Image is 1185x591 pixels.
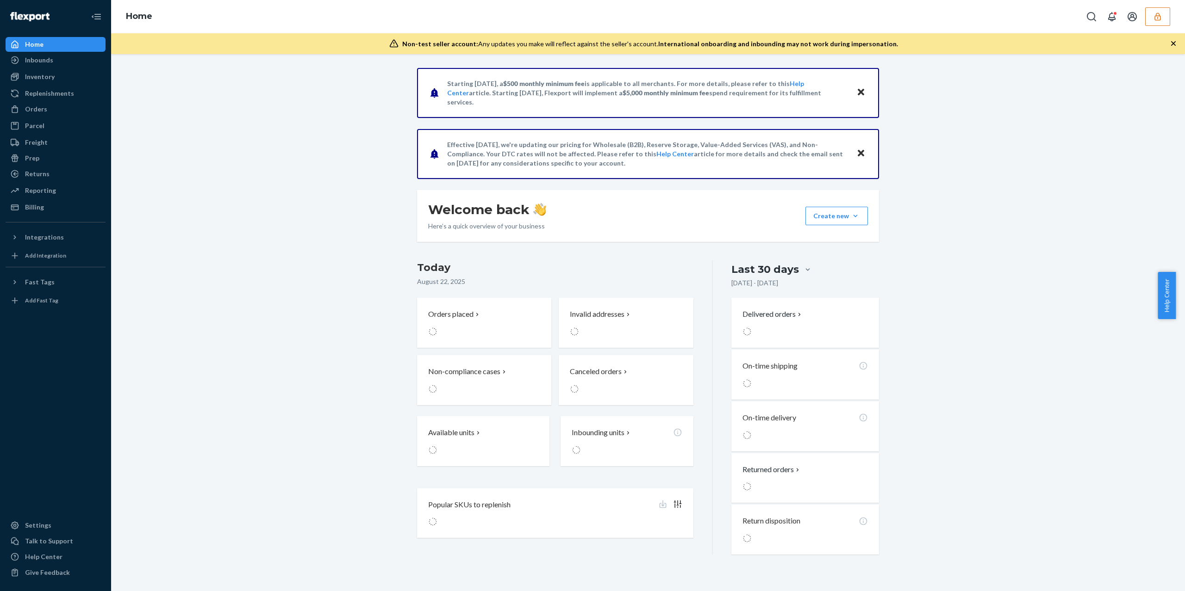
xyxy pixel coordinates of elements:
button: Open account menu [1123,7,1141,26]
span: International onboarding and inbounding may not work during impersonation. [658,40,898,48]
p: August 22, 2025 [417,277,693,286]
button: Delivered orders [742,309,803,320]
h3: Today [417,260,693,275]
div: Home [25,40,44,49]
button: Fast Tags [6,275,106,289]
p: Non-compliance cases [428,366,500,377]
a: Returns [6,166,106,181]
a: Billing [6,200,106,215]
div: Orders [25,105,47,114]
a: Help Center [656,150,694,158]
button: Orders placed [417,298,551,348]
img: hand-wave emoji [533,203,546,216]
a: Home [126,11,152,21]
button: Talk to Support [6,534,106,548]
button: Open notifications [1103,7,1121,26]
p: [DATE] - [DATE] [731,278,778,288]
div: Talk to Support [25,536,73,546]
button: Canceled orders [559,355,693,405]
a: Settings [6,518,106,533]
div: Billing [25,203,44,212]
a: Parcel [6,118,106,133]
button: Close Navigation [87,7,106,26]
div: Last 30 days [731,262,799,277]
span: Non-test seller account: [402,40,478,48]
p: Return disposition [742,516,800,526]
div: Integrations [25,233,64,242]
div: Help Center [25,552,62,561]
div: Freight [25,138,48,147]
div: Parcel [25,121,44,130]
a: Inbounds [6,53,106,68]
button: Give Feedback [6,565,106,580]
div: Prep [25,154,39,163]
a: Inventory [6,69,106,84]
a: Orders [6,102,106,117]
button: Integrations [6,230,106,245]
p: On-time shipping [742,361,798,371]
p: Invalid addresses [570,309,624,320]
h1: Welcome back [428,201,546,218]
div: Replenishments [25,89,74,98]
button: Returned orders [742,464,801,475]
div: Reporting [25,186,56,195]
div: Inventory [25,72,55,81]
button: Close [855,86,867,99]
a: Freight [6,135,106,150]
a: Add Fast Tag [6,293,106,308]
p: Starting [DATE], a is applicable to all merchants. For more details, please refer to this article... [447,79,848,107]
a: Home [6,37,106,52]
button: Inbounding units [561,416,693,466]
img: Flexport logo [10,12,50,21]
ol: breadcrumbs [118,3,160,30]
p: Available units [428,427,474,438]
div: Fast Tags [25,277,55,287]
div: Add Fast Tag [25,296,58,304]
div: Inbounds [25,55,53,65]
div: Give Feedback [25,568,70,577]
button: Non-compliance cases [417,355,551,405]
a: Help Center [6,549,106,564]
p: Orders placed [428,309,474,320]
p: Canceled orders [570,366,622,377]
p: On-time delivery [742,412,796,423]
button: Available units [417,416,549,466]
a: Prep [6,151,106,166]
span: $5,000 monthly minimum fee [623,89,709,97]
p: Inbounding units [572,427,624,438]
div: Add Integration [25,252,66,259]
button: Create new [805,207,868,225]
button: Close [855,147,867,160]
button: Open Search Box [1082,7,1101,26]
span: $500 monthly minimum fee [503,80,585,87]
p: Popular SKUs to replenish [428,499,511,510]
div: Settings [25,521,51,530]
div: Any updates you make will reflect against the seller's account. [402,39,898,49]
a: Reporting [6,183,106,198]
a: Replenishments [6,86,106,101]
a: Add Integration [6,248,106,263]
div: Returns [25,169,50,179]
p: Here’s a quick overview of your business [428,222,546,231]
button: Help Center [1158,272,1176,319]
p: Effective [DATE], we're updating our pricing for Wholesale (B2B), Reserve Storage, Value-Added Se... [447,140,848,168]
button: Invalid addresses [559,298,693,348]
